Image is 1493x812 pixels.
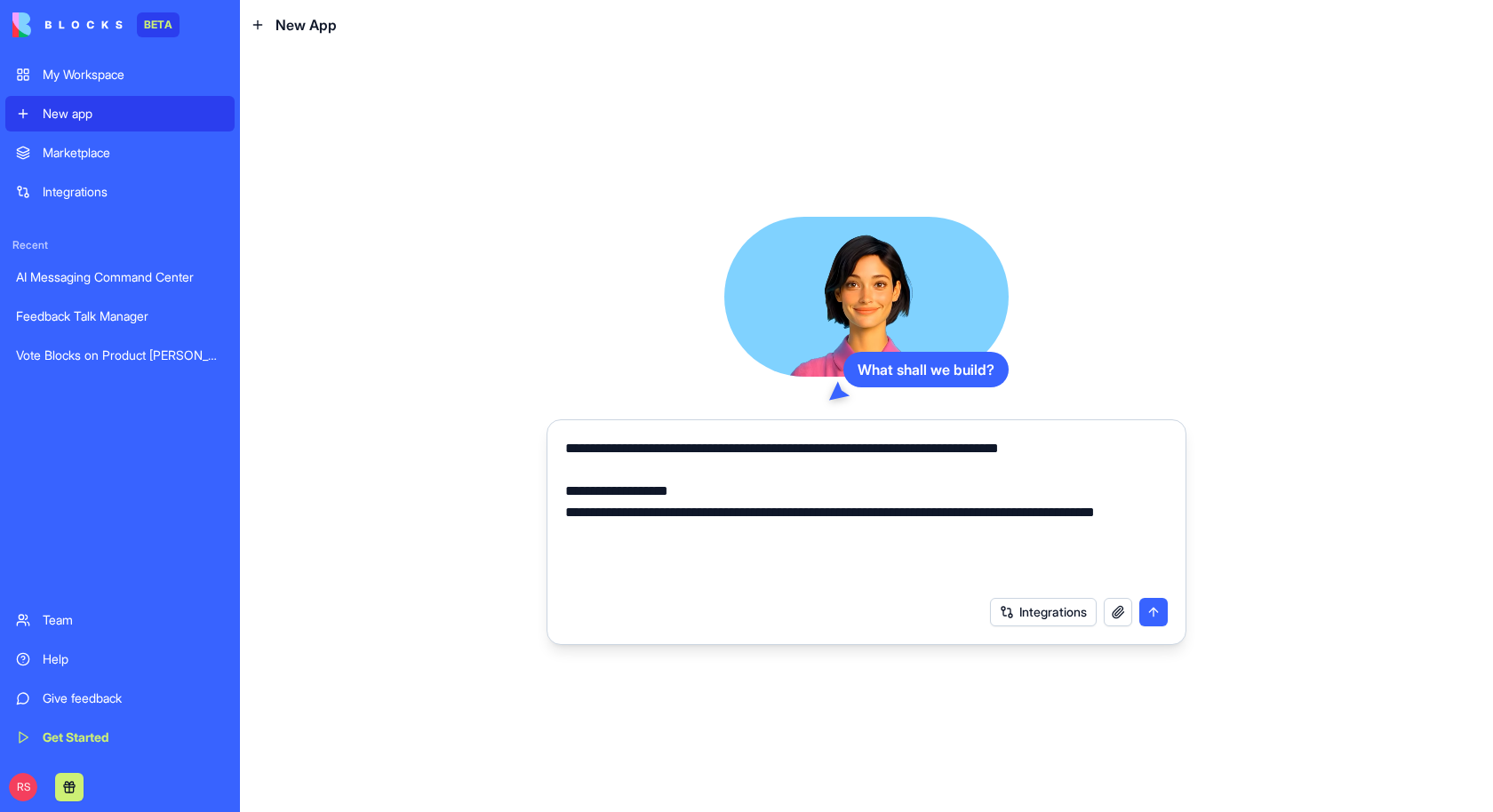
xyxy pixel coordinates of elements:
a: My Workspace [5,57,235,92]
div: Get Started [43,728,224,746]
div: AI Messaging Command Center [16,268,224,286]
img: logo [12,12,123,37]
div: Help [43,650,224,668]
a: BETA [12,12,180,37]
div: What shall we build? [843,352,1009,387]
a: Help [5,641,235,677]
div: Feedback Talk Manager [16,307,224,325]
a: Marketplace [5,135,235,171]
button: Integrations [990,598,1097,626]
div: Integrations [43,183,224,201]
div: My Workspace [43,66,224,84]
a: Integrations [5,174,235,210]
div: Marketplace [43,144,224,162]
span: New App [275,14,337,36]
a: Vote Blocks on Product [PERSON_NAME] [5,338,235,373]
span: Recent [5,238,235,252]
a: Get Started [5,720,235,755]
a: Team [5,602,235,638]
a: AI Messaging Command Center [5,259,235,295]
div: Vote Blocks on Product [PERSON_NAME] [16,346,224,364]
div: New app [43,105,224,123]
a: New app [5,96,235,131]
a: Give feedback [5,681,235,716]
a: Feedback Talk Manager [5,299,235,334]
span: RS [9,773,37,801]
div: Team [43,611,224,629]
div: Give feedback [43,689,224,707]
div: BETA [137,12,180,37]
